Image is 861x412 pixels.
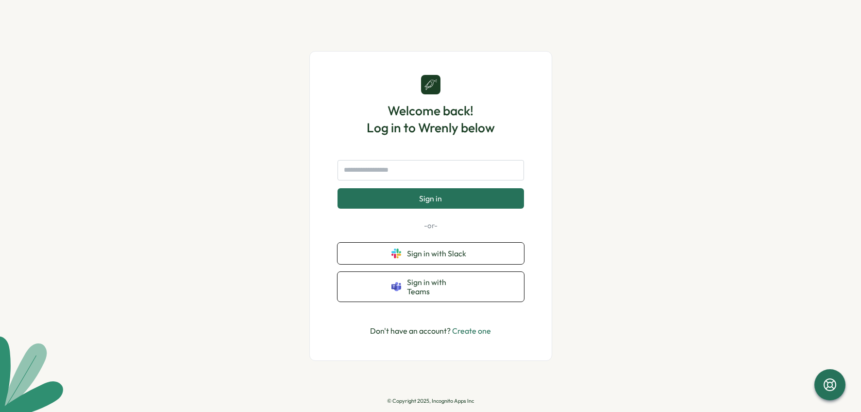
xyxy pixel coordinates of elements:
[387,398,474,404] p: © Copyright 2025, Incognito Apps Inc
[407,249,470,258] span: Sign in with Slack
[338,188,524,209] button: Sign in
[419,194,442,203] span: Sign in
[452,326,491,336] a: Create one
[367,102,495,136] h1: Welcome back! Log in to Wrenly below
[407,278,470,296] span: Sign in with Teams
[338,272,524,302] button: Sign in with Teams
[338,220,524,231] p: -or-
[338,243,524,264] button: Sign in with Slack
[370,325,491,337] p: Don't have an account?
